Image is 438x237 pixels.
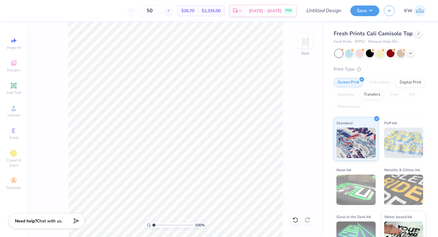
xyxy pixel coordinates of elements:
[336,167,351,173] span: Neon Ink
[7,68,20,73] span: Designs
[299,35,311,48] img: Back
[405,90,419,99] div: Foil
[334,66,426,73] div: Print Type
[336,214,371,220] span: Glow in the Dark Ink
[404,5,426,17] a: KW
[384,175,423,205] img: Metallic & Glitter Ink
[336,128,376,158] img: Standard
[336,120,353,126] span: Standard
[414,5,426,17] img: Kailey Wyatt
[334,30,413,37] span: Fresh Prints Cali Camisole Top
[301,5,346,17] input: Untitled Design
[249,8,282,14] span: [DATE] - [DATE]
[334,90,358,99] div: Applique
[386,90,403,99] div: Vinyl
[7,45,21,50] span: Image AI
[301,51,309,56] div: Back
[360,90,384,99] div: Transfers
[404,7,412,14] span: KW
[138,5,162,16] input: – –
[6,185,21,190] span: Decorate
[396,78,425,87] div: Digital Print
[9,135,19,140] span: Greek
[368,39,398,44] span: Minimum Order: 50 +
[181,8,194,14] span: $26.70
[195,222,205,228] span: 100 %
[202,8,221,14] span: $1,335.00
[8,113,20,118] span: Upload
[384,167,420,173] span: Metallic & Glitter Ink
[350,5,379,16] button: Save
[384,214,412,220] span: Water based Ink
[355,39,365,44] span: # FP52
[334,102,363,111] div: Rhinestones
[365,78,394,87] div: Embroidery
[334,39,352,44] span: Fresh Prints
[37,218,62,224] span: Chat with us.
[336,175,376,205] img: Neon Ink
[334,78,363,87] div: Screen Print
[384,128,423,158] img: Puff Ink
[6,90,21,95] span: Add Text
[285,9,292,13] span: FREE
[15,218,37,224] strong: Need help?
[3,158,24,168] span: Clipart & logos
[384,120,397,126] span: Puff Ink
